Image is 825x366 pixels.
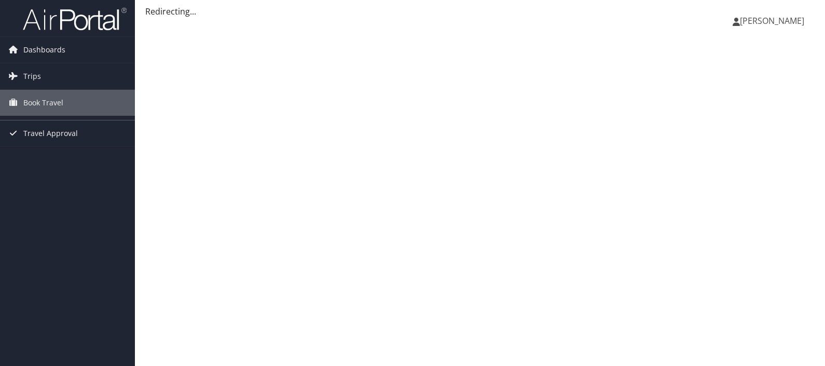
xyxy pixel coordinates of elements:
[145,5,815,18] div: Redirecting...
[23,90,63,116] span: Book Travel
[733,5,815,36] a: [PERSON_NAME]
[23,120,78,146] span: Travel Approval
[23,7,127,31] img: airportal-logo.png
[23,37,65,63] span: Dashboards
[23,63,41,89] span: Trips
[740,15,804,26] span: [PERSON_NAME]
